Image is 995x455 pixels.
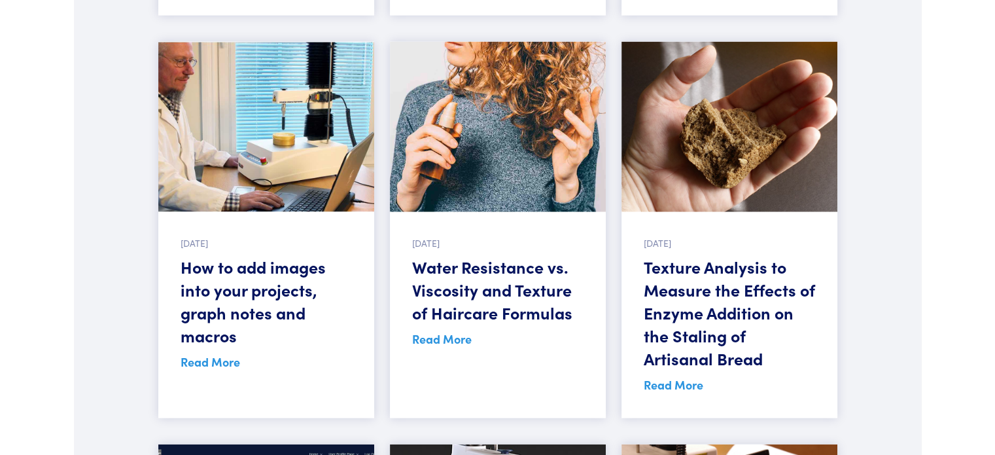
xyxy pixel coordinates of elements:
[412,255,584,324] h5: Water Resistance vs. Viscosity and Texture of Haircare Formulas
[644,236,815,250] p: [DATE]
[644,255,815,370] h5: Texture Analysis to Measure the Effects of Enzyme Addition on the Staling of Artisanal Bread
[181,255,352,347] h5: How to add images into your projects, graph notes and macros
[181,354,240,370] a: Read More
[181,236,352,250] p: [DATE]
[644,376,703,393] a: Read More
[412,331,472,347] a: Read More
[412,236,584,250] p: [DATE]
